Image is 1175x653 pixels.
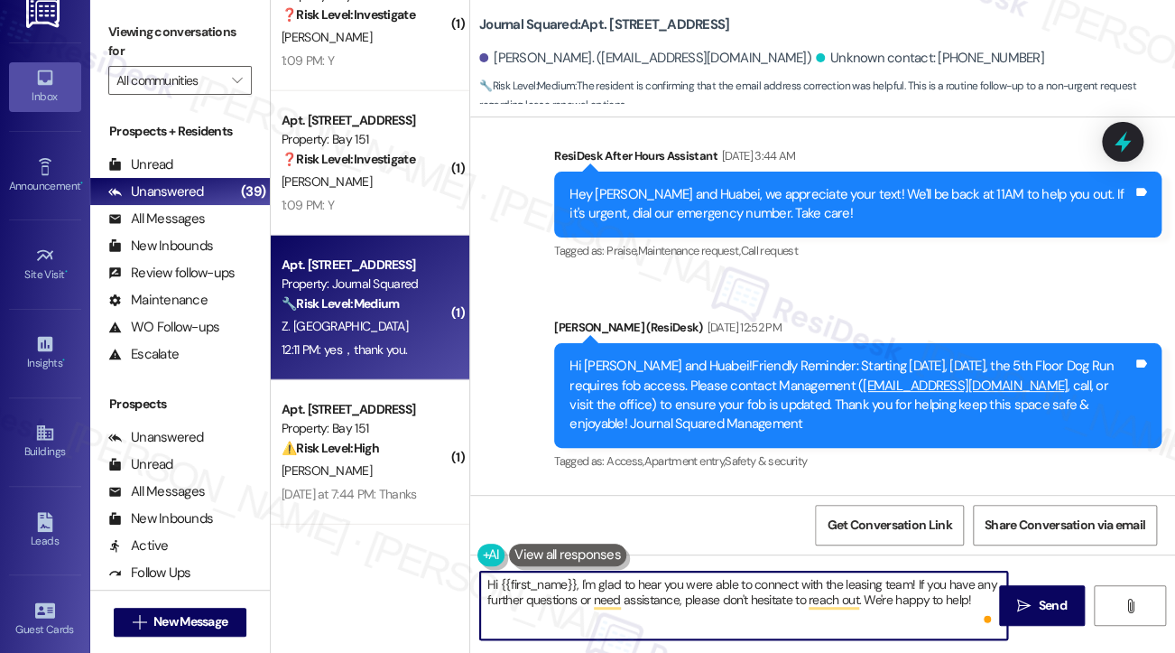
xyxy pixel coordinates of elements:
[9,62,81,111] a: Inbox
[1038,596,1066,615] span: Send
[863,377,1068,395] a: [EMAIL_ADDRESS][DOMAIN_NAME]
[827,516,951,535] span: Get Conversation Link
[108,536,169,555] div: Active
[9,507,81,555] a: Leads
[554,146,1161,172] div: ResiDesk After Hours Assistant
[282,400,449,419] div: Apt. [STREET_ADDRESS]
[554,238,1161,264] div: Tagged as:
[282,111,449,130] div: Apt. [STREET_ADDRESS]
[717,146,796,165] div: [DATE] 3:44 AM
[479,49,811,68] div: [PERSON_NAME]. ([EMAIL_ADDRESS][DOMAIN_NAME])
[282,52,334,69] div: 1:09 PM: Y
[9,595,81,644] a: Guest Cards
[282,130,449,149] div: Property: Bay 151
[62,354,65,367] span: •
[282,295,399,312] strong: 🔧 Risk Level: Medium
[999,585,1085,626] button: Send
[80,177,83,190] span: •
[133,615,146,630] i: 
[282,440,379,456] strong: ⚠️ Risk Level: High
[282,6,415,23] strong: ❓ Risk Level: Investigate
[703,318,782,337] div: [DATE] 12:52 PM
[9,329,81,378] a: Insights •
[65,266,68,278] span: •
[816,49,1044,68] div: Unknown contact: [PHONE_NUMBER]
[554,318,1161,343] div: [PERSON_NAME] (ResiDesk)
[232,73,242,88] i: 
[1017,599,1031,613] i: 
[282,419,449,438] div: Property: Bay 151
[282,318,408,334] span: Z. [GEOGRAPHIC_DATA]
[108,237,213,256] div: New Inbounds
[282,486,417,502] div: [DATE] at 7:44 PM: Thanks
[108,509,213,528] div: New Inbounds
[815,505,963,546] button: Get Conversation Link
[740,243,797,258] span: Call request
[606,243,637,258] span: Praise ,
[9,417,81,466] a: Buildings
[282,462,372,479] span: [PERSON_NAME]
[236,178,270,206] div: (39)
[643,453,725,469] span: Apartment entry ,
[108,455,173,474] div: Unread
[108,291,208,310] div: Maintenance
[725,453,807,469] span: Safety & security
[973,505,1157,546] button: Share Conversation via email
[9,240,81,289] a: Site Visit •
[569,357,1133,434] div: Hi [PERSON_NAME] and Huabei!Friendly Reminder: Starting [DATE], [DATE], the 5th Floor Dog Run req...
[282,197,334,213] div: 1:09 PM: Y
[108,264,235,283] div: Review follow-ups
[108,345,179,364] div: Escalate
[108,210,205,229] div: All Messages
[282,275,449,294] div: Property: Journal Squared
[282,173,372,190] span: [PERSON_NAME]
[108,18,252,66] label: Viewing conversations for
[606,453,643,469] span: Access ,
[108,182,204,201] div: Unanswered
[569,185,1133,224] div: Hey [PERSON_NAME] and Huabei, we appreciate your text! We'll be back at 11AM to help you out. If ...
[554,448,1161,474] div: Tagged as:
[108,155,173,174] div: Unread
[637,243,740,258] span: Maintenance request ,
[282,29,372,45] span: [PERSON_NAME]
[108,482,205,501] div: All Messages
[479,15,729,34] b: Journal Squared: Apt. [STREET_ADDRESS]
[479,79,575,93] strong: 🔧 Risk Level: Medium
[479,77,1175,116] span: : The resident is confirming that the email address correction was helpful. This is a routine fol...
[985,516,1145,535] span: Share Conversation via email
[108,318,219,337] div: WO Follow-ups
[108,564,191,583] div: Follow Ups
[90,122,270,141] div: Prospects + Residents
[108,428,204,447] div: Unanswered
[282,151,415,167] strong: ❓ Risk Level: Investigate
[116,66,223,95] input: All communities
[282,341,407,358] div: 12:11 PM: yes，thank you.
[480,572,1007,639] textarea: To enrich screen reader interactions, please activate Accessibility in Grammarly extension settings
[90,395,270,414] div: Prospects
[1123,599,1136,613] i: 
[114,608,247,637] button: New Message
[282,256,449,275] div: Apt. [STREET_ADDRESS]
[153,612,227,631] span: New Message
